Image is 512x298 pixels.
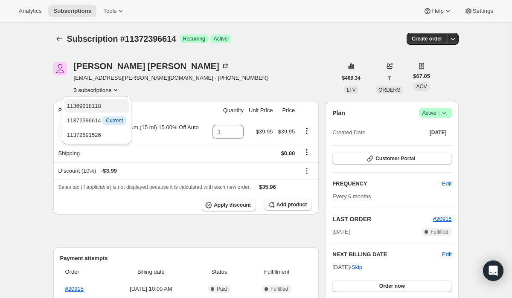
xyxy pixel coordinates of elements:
button: Tools [98,5,130,17]
button: Help [418,5,457,17]
button: Subscriptions [48,5,96,17]
span: Create order [412,35,442,42]
button: 11372691526 [64,128,129,142]
span: Every 6 months [332,193,371,200]
button: Product actions [74,86,120,94]
span: AOV [416,84,427,90]
span: Analytics [19,8,41,14]
div: Open Intercom Messenger [483,260,503,281]
span: Tools [103,8,116,14]
h2: LAST ORDER [332,215,433,223]
button: Edit [437,177,457,191]
span: Fulfillment [247,268,307,276]
span: [DATE] [430,129,447,136]
span: Fulfilled [271,286,288,292]
div: Blackberry Leaf Serum (15 ml) 15.00% Off Auto renew [76,123,208,140]
span: LTV [347,87,356,93]
a: #20915 [433,216,451,222]
span: Help [432,8,443,14]
span: Kathryn Daly [53,62,67,75]
span: $67.05 [413,72,430,81]
h2: Plan [332,109,345,117]
span: [DATE] [332,228,350,236]
span: [DATE] · 10:00 AM [110,285,192,293]
span: Apply discount [214,202,251,208]
h2: NEXT BILLING DATE [332,250,442,259]
button: Settings [459,5,498,17]
div: [PERSON_NAME] [PERSON_NAME] [74,62,230,70]
span: $39.95 [256,128,273,135]
span: $0.00 [281,150,295,156]
button: Customer Portal [332,153,451,165]
span: Billing date [110,268,192,276]
span: Subscription #11372396614 [67,34,176,43]
button: Shipping actions [300,148,314,157]
span: Order now [379,283,405,289]
span: 7 [388,75,391,81]
span: Customer Portal [375,155,415,162]
span: Status [197,268,241,276]
span: - $3.99 [101,167,117,175]
a: #20915 [65,286,84,292]
button: 11372396614 InfoCurrent [64,113,129,127]
h2: FREQUENCY [332,179,442,188]
span: 11372396614 [67,117,126,124]
span: $469.34 [342,75,361,81]
button: Create order [407,33,447,45]
span: Paid [217,286,227,292]
span: Current [106,117,123,124]
span: | [438,110,439,116]
h2: Payment attempts [60,254,312,263]
button: Edit [442,250,451,259]
button: #20915 [433,215,451,223]
span: Fulfilled [431,229,448,235]
span: Created Date [332,128,365,137]
span: ORDERS [378,87,400,93]
span: Sales tax (if applicable) is not displayed because it is calculated with each new order. [58,184,251,190]
span: Recurring [183,35,205,42]
th: Order [60,263,108,281]
button: Apply discount [202,199,256,211]
th: Shipping [53,144,210,162]
button: Analytics [14,5,47,17]
button: 11369218118 [64,99,129,113]
button: 7 [383,72,396,84]
button: Product actions [300,126,314,136]
div: Discount (10%) [58,167,295,175]
span: Skip [352,263,362,272]
th: Quantity [210,101,246,120]
button: Add product [265,199,312,211]
span: Active [422,109,448,117]
button: Skip [346,260,367,274]
button: Order now [332,280,451,292]
button: $469.34 [337,72,366,84]
th: Price [275,101,297,120]
th: Product [53,101,210,120]
span: Active [214,35,228,42]
th: Unit Price [246,101,275,120]
span: 11369218118 [67,103,101,109]
span: $35.96 [259,184,276,190]
button: [DATE] [425,127,452,139]
span: Edit [442,179,451,188]
span: $39.95 [278,128,295,135]
span: Settings [473,8,493,14]
span: Add product [276,201,307,208]
button: Subscriptions [53,33,65,45]
span: Subscriptions [53,8,91,14]
span: 11372691526 [67,132,101,138]
span: [EMAIL_ADDRESS][PERSON_NAME][DOMAIN_NAME] · [PHONE_NUMBER] [74,74,268,82]
span: [DATE] · [332,264,362,270]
